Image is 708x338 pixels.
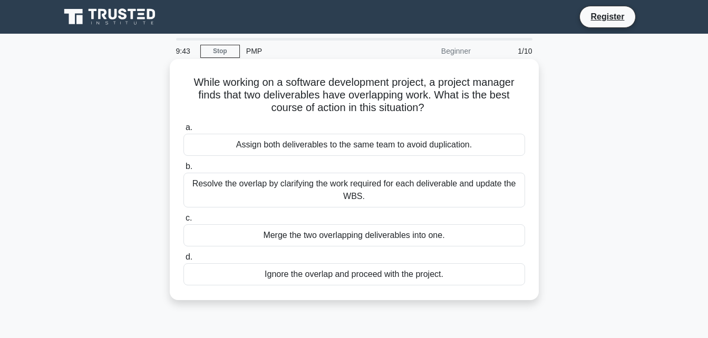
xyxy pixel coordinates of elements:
[183,173,525,207] div: Resolve the overlap by clarifying the work required for each deliverable and update the WBS.
[186,213,192,222] span: c.
[200,45,240,58] a: Stop
[183,224,525,246] div: Merge the two overlapping deliverables into one.
[584,10,631,23] a: Register
[477,41,539,62] div: 1/10
[186,123,192,132] span: a.
[170,41,200,62] div: 9:43
[183,134,525,156] div: Assign both deliverables to the same team to avoid duplication.
[186,162,192,171] span: b.
[182,76,526,115] h5: While working on a software development project, a project manager finds that two deliverables ha...
[183,263,525,285] div: Ignore the overlap and proceed with the project.
[240,41,385,62] div: PMP
[186,252,192,261] span: d.
[385,41,477,62] div: Beginner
